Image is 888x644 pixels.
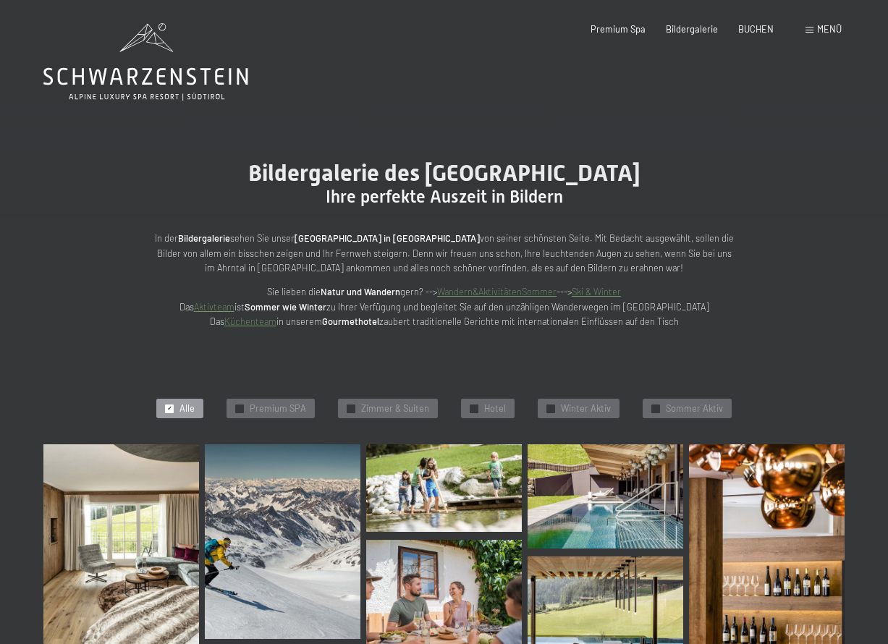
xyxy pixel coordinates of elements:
span: ✓ [472,404,477,412]
img: Bildergalerie [528,444,683,548]
strong: Bildergalerie [178,232,230,244]
span: Alle [179,402,195,415]
strong: Gourmethotel [322,315,379,327]
span: Ihre perfekte Auszeit in Bildern [326,187,563,207]
a: Aktivteam [194,301,234,313]
p: In der sehen Sie unser von seiner schönsten Seite. Mit Bedacht ausgewählt, sollen die Bilder von ... [155,231,734,275]
span: ✓ [654,404,659,412]
p: Sie lieben die gern? --> ---> Das ist zu Ihrer Verfügung und begleitet Sie auf den unzähligen Wan... [155,284,734,329]
a: Ski & Winter [572,286,621,297]
span: Premium SPA [250,402,306,415]
a: Wandern&AktivitätenSommer [437,286,557,297]
a: BUCHEN [738,23,774,35]
span: Zimmer & Suiten [361,402,429,415]
a: Premium Spa [591,23,646,35]
img: Bildergalerie [366,444,522,532]
span: ✓ [237,404,242,412]
span: Hotel [484,402,506,415]
span: ✓ [349,404,354,412]
span: ✓ [549,404,554,412]
span: ✓ [167,404,172,412]
strong: Natur und Wandern [321,286,400,297]
span: Winter Aktiv [561,402,611,415]
a: Bildergalerie [666,23,718,35]
strong: [GEOGRAPHIC_DATA] in [GEOGRAPHIC_DATA] [295,232,480,244]
strong: Sommer wie Winter [245,301,326,313]
img: Bildergalerie [205,444,360,639]
span: Menü [817,23,842,35]
span: Bildergalerie des [GEOGRAPHIC_DATA] [248,159,640,187]
a: Küchenteam [224,315,276,327]
span: Sommer Aktiv [666,402,723,415]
